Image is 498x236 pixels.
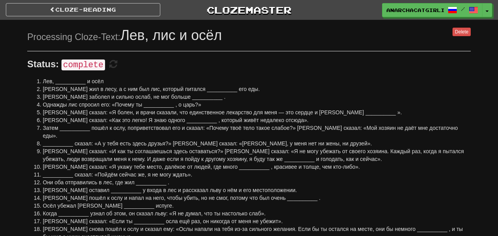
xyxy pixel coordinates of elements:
[192,94,223,100] span: охотиться
[75,140,372,147] span: сказал: «А у тебя есть здесь друзья?» [PERSON_NAME] сказал: «[PERSON_NAME], у меня нет ни жены, н...
[58,210,89,217] span: лис
[87,78,103,84] span: и осёл
[134,218,164,224] span: приведёшь
[43,109,364,115] span: [PERSON_NAME] сказал: «Я болен, и врачи сказали, что единственное лекарство для меня — это сердце...
[284,156,315,162] span: уставать
[175,101,201,108] span: , о царь?»
[271,164,360,170] span: , красивее и толще, чем кто-либо».
[207,86,237,92] span: остатками
[55,78,86,84] span: лис
[43,187,109,193] span: [PERSON_NAME] оставил
[43,140,73,147] span: Лис
[43,117,185,123] span: [PERSON_NAME] сказал: «Как это легко! Я знаю одного
[144,101,174,108] span: грустишь
[111,187,141,193] span: осла
[397,109,402,115] span: ».
[75,171,192,178] span: сказал: «Пойдём сейчас же, я не могу ждать».
[27,28,471,43] h1: Лев, лис и осёл
[172,3,326,17] a: Clozemaster
[319,195,321,201] span: .
[43,171,73,178] span: Осёл
[386,7,444,14] span: anarchacatgirlism
[218,117,309,123] span: , который живёт недалеко отсюда».
[43,164,238,170] span: [PERSON_NAME] сказал: «Я укажу тебе место, далёкое от людей, где много
[43,226,416,232] span: [PERSON_NAME] снова пошёл к ослу и сказал ему: «Ослы напали на тебя из-за сильного желания. Если ...
[224,94,226,100] span: .
[382,3,482,17] a: anarchacatgirlism /
[43,148,464,162] span: [PERSON_NAME] сказал: «И как ты соглашаешься здесь оставаться?» [PERSON_NAME] сказал: «Я не могу ...
[287,195,317,201] span: слаб
[43,101,142,108] span: Однажды лис спросил его: «Почему ты
[27,59,59,69] strong: Status:
[43,195,286,201] span: [PERSON_NAME] пошёл к ослу и напал на него, чтобы убить, но не смог, потому что был очень
[156,203,174,209] span: испуге.
[166,218,282,224] span: осла ещё раз, он никогда от меня не убежит».
[417,226,447,232] span: успокоились
[43,218,133,224] span: [PERSON_NAME] сказал: «Если ты
[43,125,458,139] span: пошёл к ослу, поприветствовал его и сказал: «Почему твоё тело такое слабое?» [PERSON_NAME] сказал...
[90,210,266,217] span: узнал об этом, он сказал льву: «Я не думал, что ты настолько слаб».
[124,203,154,209] span: сильном
[143,187,297,193] span: у входа в лес и рассказал льву о нём и его местоположении.
[316,156,382,162] span: и голодать, как и сейчас».
[239,86,260,92] span: его еды.
[43,179,135,185] span: Они оба отправились в лес, где жил
[60,125,90,131] span: лис
[43,125,58,131] span: Затем
[187,117,217,123] span: осла
[43,86,205,92] span: [PERSON_NAME] жил в лесу, а с ним был лис, который питался
[6,3,160,16] a: Cloze-Reading
[452,28,471,36] a: Delete
[365,109,396,115] span: осла
[136,179,167,185] span: лев
[43,210,57,217] span: Когда
[168,179,169,185] span: .
[27,32,120,42] small: Processing Cloze-Text:
[43,78,54,84] span: Лев,
[461,6,465,12] span: /
[43,94,191,100] span: [PERSON_NAME] заболел и сильно ослаб, не мог больше
[239,164,270,170] span: ослов
[43,203,123,209] span: Осёл убежал [PERSON_NAME]
[61,59,105,70] code: complete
